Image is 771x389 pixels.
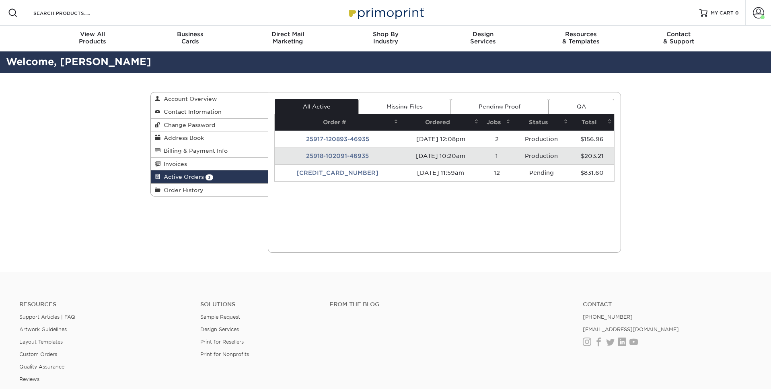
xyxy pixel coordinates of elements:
h4: From the Blog [329,301,561,308]
a: Artwork Guidelines [19,326,67,332]
td: Production [513,147,570,164]
img: Primoprint [345,4,426,21]
span: Account Overview [160,96,217,102]
td: Pending [513,164,570,181]
span: View All [44,31,142,38]
td: [DATE] 11:59am [401,164,481,181]
td: $831.60 [570,164,614,181]
td: $203.21 [570,147,614,164]
a: Contact Information [151,105,268,118]
td: [DATE] 12:08pm [401,131,481,147]
span: Billing & Payment Info [160,147,228,154]
span: Order History [160,187,204,193]
span: Shop By [337,31,434,38]
h4: Resources [19,301,188,308]
div: & Support [630,31,728,45]
span: Direct Mail [239,31,337,38]
a: Design Services [200,326,239,332]
td: [CREDIT_CARD_NUMBER] [275,164,401,181]
td: 12 [481,164,513,181]
td: $156.96 [570,131,614,147]
div: Marketing [239,31,337,45]
span: Change Password [160,122,216,128]
td: Production [513,131,570,147]
a: QA [549,99,614,114]
a: Pending Proof [451,99,549,114]
span: Business [141,31,239,38]
a: Billing & Payment Info [151,144,268,157]
a: Layout Templates [19,339,63,345]
span: Design [434,31,532,38]
td: 1 [481,147,513,164]
a: Resources& Templates [532,26,630,51]
a: BusinessCards [141,26,239,51]
th: Jobs [481,114,513,131]
input: SEARCH PRODUCTS..... [33,8,111,18]
div: Products [44,31,142,45]
div: Industry [337,31,434,45]
a: Missing Files [358,99,450,114]
span: 0 [735,10,739,16]
a: [PHONE_NUMBER] [583,314,633,320]
a: Change Password [151,119,268,131]
th: Order # [275,114,401,131]
span: Contact [630,31,728,38]
span: Invoices [160,161,187,167]
a: Shop ByIndustry [337,26,434,51]
span: Address Book [160,135,204,141]
a: Contact& Support [630,26,728,51]
th: Ordered [401,114,481,131]
a: Quality Assurance [19,364,64,370]
a: All Active [275,99,358,114]
span: Resources [532,31,630,38]
a: Direct MailMarketing [239,26,337,51]
td: 25918-102091-46935 [275,147,401,164]
a: Invoices [151,158,268,170]
a: Reviews [19,376,39,382]
a: Account Overview [151,92,268,105]
a: Sample Request [200,314,240,320]
span: Contact Information [160,109,222,115]
div: & Templates [532,31,630,45]
a: Print for Nonprofits [200,351,249,357]
td: 2 [481,131,513,147]
a: Custom Orders [19,351,57,357]
a: Support Articles | FAQ [19,314,75,320]
span: 3 [206,174,213,180]
span: MY CART [711,10,734,16]
div: Cards [141,31,239,45]
a: Active Orders 3 [151,170,268,183]
a: View AllProducts [44,26,142,51]
span: Active Orders [160,174,204,180]
a: Order History [151,184,268,196]
td: 25917-120893-46935 [275,131,401,147]
a: [EMAIL_ADDRESS][DOMAIN_NAME] [583,326,679,332]
td: [DATE] 10:20am [401,147,481,164]
h4: Solutions [200,301,317,308]
a: Print for Resellers [200,339,244,345]
a: DesignServices [434,26,532,51]
th: Status [513,114,570,131]
div: Services [434,31,532,45]
a: Address Book [151,131,268,144]
th: Total [570,114,614,131]
a: Contact [583,301,752,308]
